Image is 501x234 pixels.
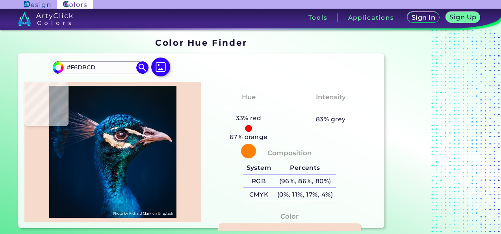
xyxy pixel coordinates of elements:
[388,35,486,231] iframe: Advertisement
[151,58,170,76] img: icon picture
[215,104,282,113] h3: Reddish Orange
[24,1,50,8] img: ArtyClick Design logo
[242,91,256,103] h4: Hue
[243,162,274,175] h5: System
[451,14,475,20] h5: Sign Up
[280,211,299,222] h4: Color
[243,175,274,188] h5: RGB
[409,13,438,22] a: Sign In
[28,86,197,218] img: img_pavlin.jpg
[413,15,434,20] h5: Sign In
[18,12,73,26] img: logo_artyclick_colors_white.svg
[316,114,346,124] h5: 83% grey
[155,37,247,48] h1: Color Hue Finder
[243,188,274,201] h5: CMYK
[316,91,346,103] h4: Intensity
[64,62,137,73] input: type color..
[274,162,336,175] h5: Percents
[267,147,312,159] h4: Composition
[274,175,336,188] h5: (96%, 86%, 80%)
[233,113,265,123] h5: 33% red
[274,188,336,201] h5: (0%, 11%, 17%, 4%)
[226,132,271,142] h5: 67% orange
[348,15,394,20] h3: Applications
[136,61,148,73] img: icon search
[308,15,328,20] h3: Tools
[319,104,342,113] h3: Pale
[447,13,479,22] a: Sign Up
